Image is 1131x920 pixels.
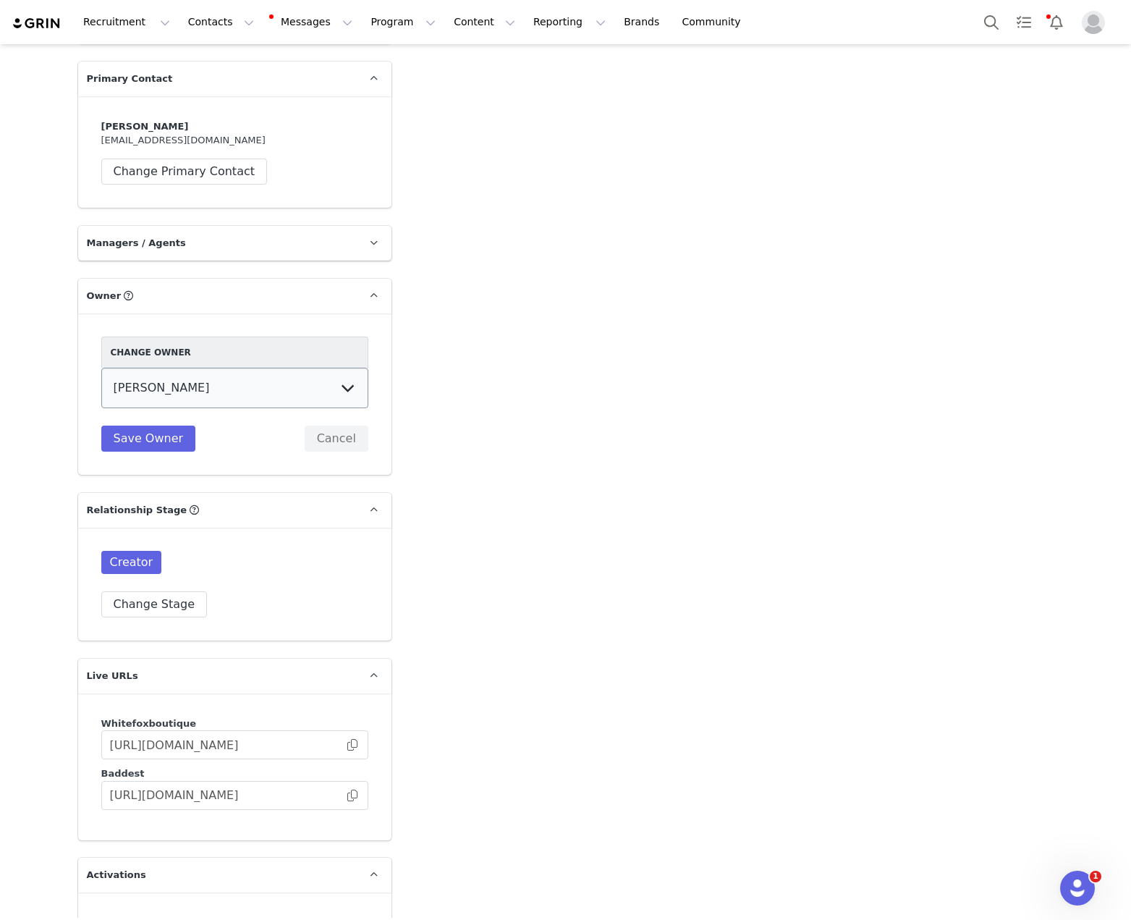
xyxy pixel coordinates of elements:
[101,768,145,779] span: Baddest
[87,503,187,518] span: Relationship Stage
[305,426,368,452] button: Cancel
[1073,11,1119,34] button: Profile
[101,426,196,452] button: Save Owner
[87,289,122,303] span: Owner
[1082,11,1105,34] img: placeholder-profile.jpg
[263,6,361,38] button: Messages
[87,669,138,683] span: Live URLs
[1041,6,1072,38] button: Notifications
[101,121,189,132] strong: [PERSON_NAME]
[101,337,368,368] div: Change Owner
[615,6,672,38] a: Brands
[525,6,614,38] button: Reporting
[12,17,62,30] img: grin logo
[362,6,444,38] button: Program
[1090,871,1101,882] span: 1
[975,6,1007,38] button: Search
[101,119,368,185] div: [EMAIL_ADDRESS][DOMAIN_NAME]
[1060,871,1095,906] iframe: Intercom live chat
[75,6,179,38] button: Recruitment
[101,591,208,617] button: Change Stage
[101,718,197,729] span: Whitefoxboutique
[101,159,268,185] button: Change Primary Contact
[179,6,263,38] button: Contacts
[674,6,756,38] a: Community
[445,6,524,38] button: Content
[87,72,173,86] span: Primary Contact
[87,868,146,882] span: Activations
[1008,6,1040,38] a: Tasks
[101,551,162,574] span: Creator
[87,236,186,250] span: Managers / Agents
